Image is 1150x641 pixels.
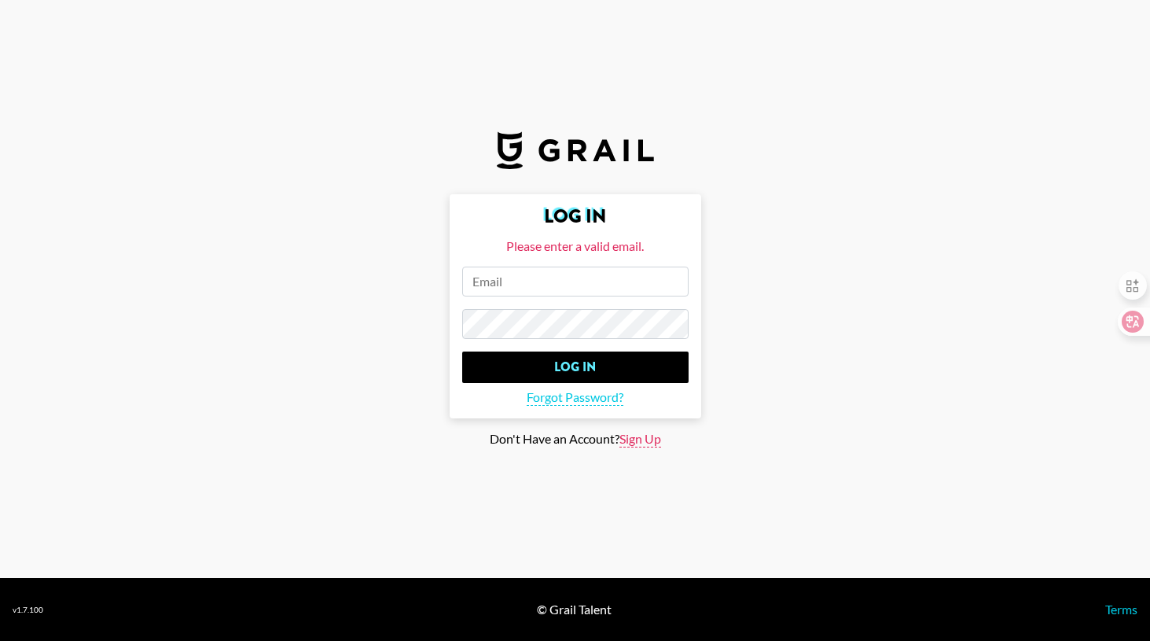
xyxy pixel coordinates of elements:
span: Forgot Password? [527,389,623,406]
div: v 1.7.100 [13,605,43,615]
div: Don't Have an Account? [13,431,1137,448]
a: Terms [1105,602,1137,617]
input: Log In [462,352,689,383]
div: Please enter a valid email. [462,238,689,254]
h2: Log In [462,207,689,226]
input: Email [462,267,689,297]
span: Sign Up [619,431,661,448]
img: Grail Talent Logo [497,131,654,169]
div: © Grail Talent [537,602,612,617]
